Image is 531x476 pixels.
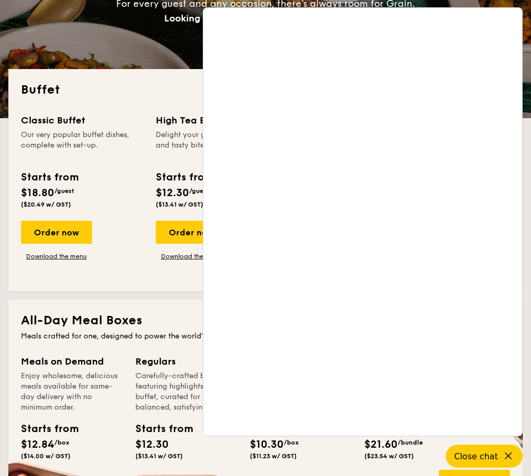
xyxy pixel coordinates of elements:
div: Starts from [21,421,68,437]
span: Looking for a personalised touch? [164,13,320,24]
div: Regulars [135,354,237,369]
div: Our very popular buffet dishes, complete with set-up. [21,130,143,161]
span: ($20.49 w/ GST) [21,201,71,208]
div: Order now [156,221,227,244]
span: $18.80 [21,187,54,199]
span: /bundle [398,439,423,446]
span: ($13.41 w/ GST) [156,201,203,208]
div: Starts from [156,169,213,185]
span: /guest [54,187,74,195]
div: Classic Buffet [21,113,143,128]
div: Enjoy wholesome, delicious meals available for same-day delivery with no minimum order. [21,371,123,413]
span: $10.30 [250,438,284,451]
div: High Tea Buffet [156,113,278,128]
div: Starts from [21,169,78,185]
span: ($13.41 w/ GST) [135,452,183,460]
h2: All-Day Meal Boxes [21,312,510,329]
span: $21.60 [364,438,398,451]
div: Carefully-crafted boxes featuring highlights from our buffet, curated for a balanced, satisfying ... [135,371,237,413]
span: /box [54,439,70,446]
span: $12.84 [21,438,54,451]
span: ($14.00 w/ GST) [21,452,71,460]
a: Download the menu [156,252,227,260]
div: Meals crafted for one, designed to power the world's best meetings and events. [21,331,510,342]
div: Starts from [135,421,182,437]
span: ($11.23 w/ GST) [250,452,297,460]
div: Meals on Demand [21,354,123,369]
span: /guest [189,187,209,195]
a: Download the menu [21,252,92,260]
span: $12.30 [156,187,189,199]
span: /box [284,439,299,446]
button: Close chat [446,445,523,468]
div: Delight your guests with our light and tasty bite-sized treats. [156,130,278,161]
h2: Buffet [21,82,510,98]
span: Close chat [454,451,498,461]
span: ($23.54 w/ GST) [364,452,414,460]
div: Order now [21,221,92,244]
span: $12.30 [135,438,169,451]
